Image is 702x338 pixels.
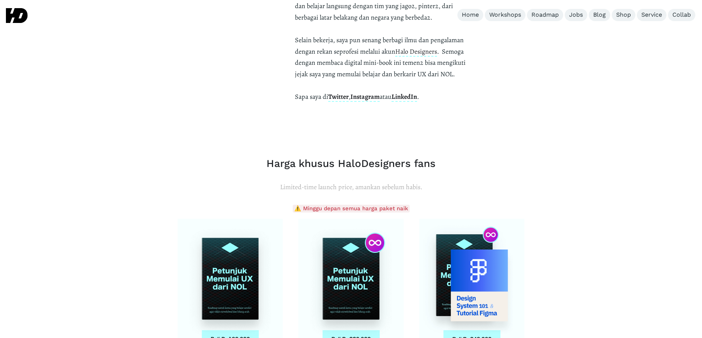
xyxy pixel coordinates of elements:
a: Twitter [328,92,349,102]
div: Shop [616,11,631,19]
h2: Harga khusus HaloDesigners fans [177,157,525,170]
a: Shop [612,9,635,21]
p: Limited-time launch price, amankan sebelum habis. [177,181,525,193]
a: Halo Designers [395,47,437,57]
div: Blog [593,11,606,19]
a: Service [637,9,666,21]
a: Workshops [485,9,525,21]
strong: , [349,92,350,101]
strong: . [417,92,419,101]
div: Jobs [569,11,583,19]
strong: atau [380,92,392,101]
a: Jobs [565,9,587,21]
a: Collab [668,9,695,21]
strong: . Semoga dengan membaca digital mini-book ini temen2 bisa mengikuti jejak saya yang memulai belaj... [295,47,466,101]
a: Blog [589,9,610,21]
span: ⚠️ Minggu depan semua harga paket naik [293,205,410,212]
div: Service [641,11,662,19]
div: Collab [672,11,691,19]
a: Instagram [350,92,380,102]
div: Roadmap [531,11,559,19]
div: Home [462,11,479,19]
a: LinkedIn [392,92,417,102]
a: Home [457,9,483,21]
a: Roadmap [527,9,563,21]
div: Workshops [489,11,521,19]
